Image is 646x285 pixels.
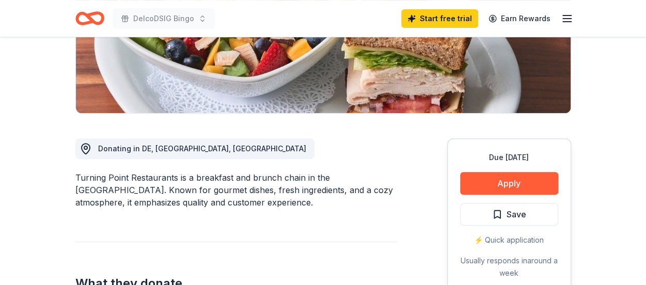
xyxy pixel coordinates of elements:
a: Start free trial [401,9,478,28]
span: Donating in DE, [GEOGRAPHIC_DATA], [GEOGRAPHIC_DATA] [98,144,306,153]
button: Apply [460,172,558,195]
a: Home [75,6,104,30]
span: Save [507,208,526,221]
span: DelcoDSIG Bingo [133,12,194,25]
div: Due [DATE] [460,151,558,164]
div: ⚡️ Quick application [460,234,558,246]
button: DelcoDSIG Bingo [113,8,215,29]
div: Usually responds in around a week [460,255,558,279]
div: Turning Point Restaurants is a breakfast and brunch chain in the [GEOGRAPHIC_DATA]. Known for gou... [75,171,398,209]
a: Earn Rewards [482,9,557,28]
button: Save [460,203,558,226]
